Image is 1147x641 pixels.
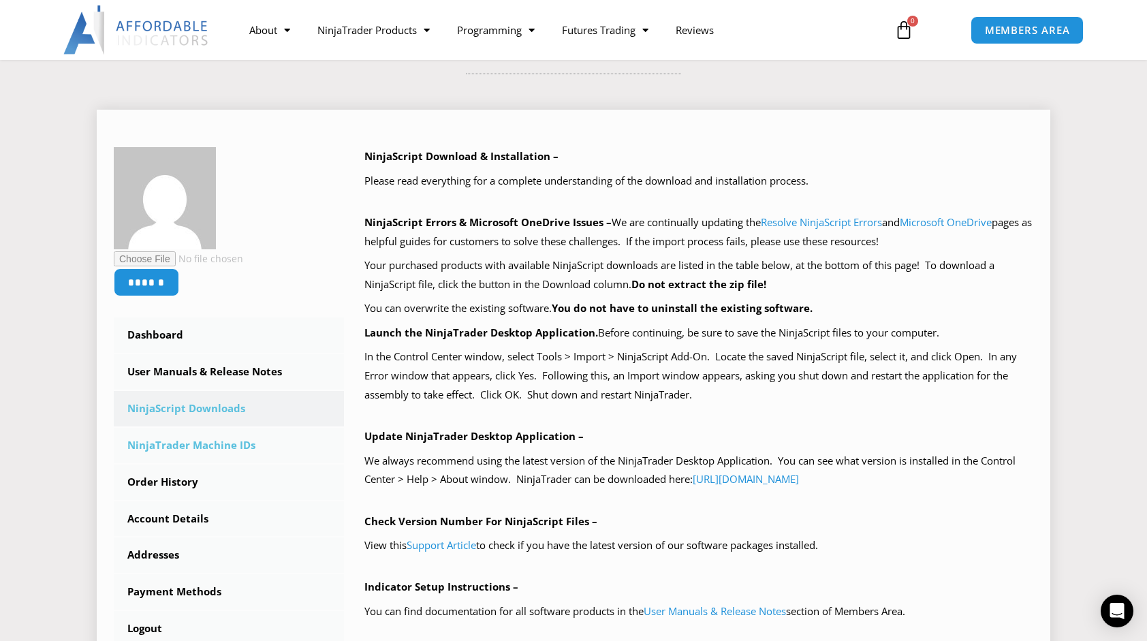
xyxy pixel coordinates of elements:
[693,472,799,486] a: [URL][DOMAIN_NAME]
[114,147,216,249] img: 0d74940a4d13419850d534c1c94a31b9ebeb87f8f3088f780363ff5a12ac0573
[114,574,344,610] a: Payment Methods
[364,602,1034,621] p: You can find documentation for all software products in the section of Members Area.
[662,14,727,46] a: Reviews
[114,354,344,390] a: User Manuals & Release Notes
[971,16,1084,44] a: MEMBERS AREA
[114,465,344,500] a: Order History
[364,213,1034,251] p: We are continually updating the and pages as helpful guides for customers to solve these challeng...
[114,428,344,463] a: NinjaTrader Machine IDs
[407,538,476,552] a: Support Article
[114,391,344,426] a: NinjaScript Downloads
[985,25,1070,35] span: MEMBERS AREA
[364,299,1034,318] p: You can overwrite the existing software.
[631,277,766,291] b: Do not extract the zip file!
[874,10,934,50] a: 0
[1101,595,1133,627] div: Open Intercom Messenger
[364,536,1034,555] p: View this to check if you have the latest version of our software packages installed.
[364,172,1034,191] p: Please read everything for a complete understanding of the download and installation process.
[644,604,786,618] a: User Manuals & Release Notes
[364,324,1034,343] p: Before continuing, be sure to save the NinjaScript files to your computer.
[552,301,813,315] b: You do not have to uninstall the existing software.
[364,215,612,229] b: NinjaScript Errors & Microsoft OneDrive Issues –
[364,580,518,593] b: Indicator Setup Instructions –
[548,14,662,46] a: Futures Trading
[443,14,548,46] a: Programming
[236,14,879,46] nav: Menu
[364,429,584,443] b: Update NinjaTrader Desktop Application –
[304,14,443,46] a: NinjaTrader Products
[114,317,344,353] a: Dashboard
[900,215,992,229] a: Microsoft OneDrive
[761,215,882,229] a: Resolve NinjaScript Errors
[236,14,304,46] a: About
[907,16,918,27] span: 0
[114,501,344,537] a: Account Details
[364,256,1034,294] p: Your purchased products with available NinjaScript downloads are listed in the table below, at th...
[114,537,344,573] a: Addresses
[364,514,597,528] b: Check Version Number For NinjaScript Files –
[364,149,559,163] b: NinjaScript Download & Installation –
[364,347,1034,405] p: In the Control Center window, select Tools > Import > NinjaScript Add-On. Locate the saved NinjaS...
[364,452,1034,490] p: We always recommend using the latest version of the NinjaTrader Desktop Application. You can see ...
[364,326,598,339] b: Launch the NinjaTrader Desktop Application.
[63,5,210,54] img: LogoAI | Affordable Indicators – NinjaTrader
